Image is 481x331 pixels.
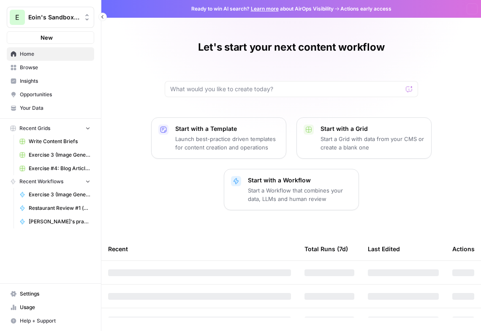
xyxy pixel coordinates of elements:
[16,135,94,148] a: Write Content Briefs
[20,104,90,112] span: Your Data
[29,218,90,225] span: [PERSON_NAME]'s practice workflow
[170,85,402,93] input: What would you like to create today?
[248,186,352,203] p: Start a Workflow that combines your data, LLMs and human review
[20,304,90,311] span: Usage
[16,162,94,175] a: Exercise #4: Blog Article based on Brand Kit Grid
[7,7,94,28] button: Workspace: Eoin's Sandbox Workspace
[20,290,90,298] span: Settings
[29,204,90,212] span: Restaurant Review #1 (exploratory)
[29,151,90,159] span: Exercise 3 (Image Generation) Grid (1)
[224,169,359,210] button: Start with a WorkflowStart a Workflow that combines your data, LLMs and human review
[16,188,94,201] a: Exercise 3 (Image Generation)
[191,5,334,13] span: Ready to win AI search? about AirOps Visibility
[108,237,291,260] div: Recent
[7,314,94,328] button: Help + Support
[7,101,94,115] a: Your Data
[16,201,94,215] a: Restaurant Review #1 (exploratory)
[251,5,279,12] a: Learn more
[29,165,90,172] span: Exercise #4: Blog Article based on Brand Kit Grid
[7,74,94,88] a: Insights
[296,117,432,159] button: Start with a GridStart a Grid with data from your CMS or create a blank one
[16,215,94,228] a: [PERSON_NAME]'s practice workflow
[28,13,79,22] span: Eoin's Sandbox Workspace
[7,31,94,44] button: New
[7,301,94,314] a: Usage
[321,125,424,133] p: Start with a Grid
[20,317,90,325] span: Help + Support
[7,88,94,101] a: Opportunities
[7,287,94,301] a: Settings
[304,237,348,260] div: Total Runs (7d)
[19,178,63,185] span: Recent Workflows
[41,33,53,42] span: New
[321,135,424,152] p: Start a Grid with data from your CMS or create a blank one
[198,41,385,54] h1: Let's start your next content workflow
[20,50,90,58] span: Home
[20,91,90,98] span: Opportunities
[248,176,352,184] p: Start with a Workflow
[452,237,475,260] div: Actions
[7,122,94,135] button: Recent Grids
[29,138,90,145] span: Write Content Briefs
[7,47,94,61] a: Home
[20,77,90,85] span: Insights
[16,148,94,162] a: Exercise 3 (Image Generation) Grid (1)
[19,125,50,132] span: Recent Grids
[340,5,391,13] span: Actions early access
[20,64,90,71] span: Browse
[175,135,279,152] p: Launch best-practice driven templates for content creation and operations
[7,175,94,188] button: Recent Workflows
[151,117,286,159] button: Start with a TemplateLaunch best-practice driven templates for content creation and operations
[175,125,279,133] p: Start with a Template
[368,237,400,260] div: Last Edited
[29,191,90,198] span: Exercise 3 (Image Generation)
[7,61,94,74] a: Browse
[15,12,19,22] span: E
